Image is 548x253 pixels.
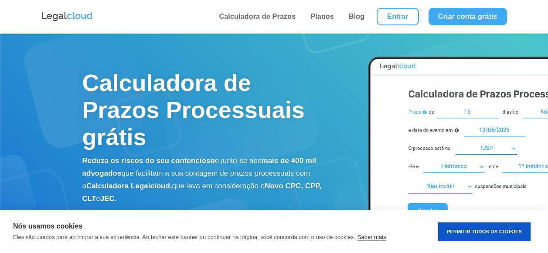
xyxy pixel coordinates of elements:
b: JEC. [100,194,117,203]
b: Novo CPC, CPP, CLT [82,182,322,203]
strong: Nós usamos cookies [13,222,82,230]
b: Reduza os riscos do seu contencioso [82,156,215,165]
span: Calculadora de Prazos Processuais grátis [82,69,305,150]
img: Logo da Legalcloud [41,11,93,22]
a: Criar conta grátis [429,8,507,25]
a: Entrar [377,8,419,25]
a: Saber mais [357,234,386,241]
b: Calculadora Legalcloud, [86,182,172,190]
button: Permitir Todos os Cookies [438,222,531,241]
p: e junte-se aos que facilitam a sua contagem de prazos processuais com a que leva em consideração o e [82,155,329,205]
p: Eles são usados para aprimorar a sua experiência. Ao fechar este banner ou continuar na página, v... [13,234,355,240]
